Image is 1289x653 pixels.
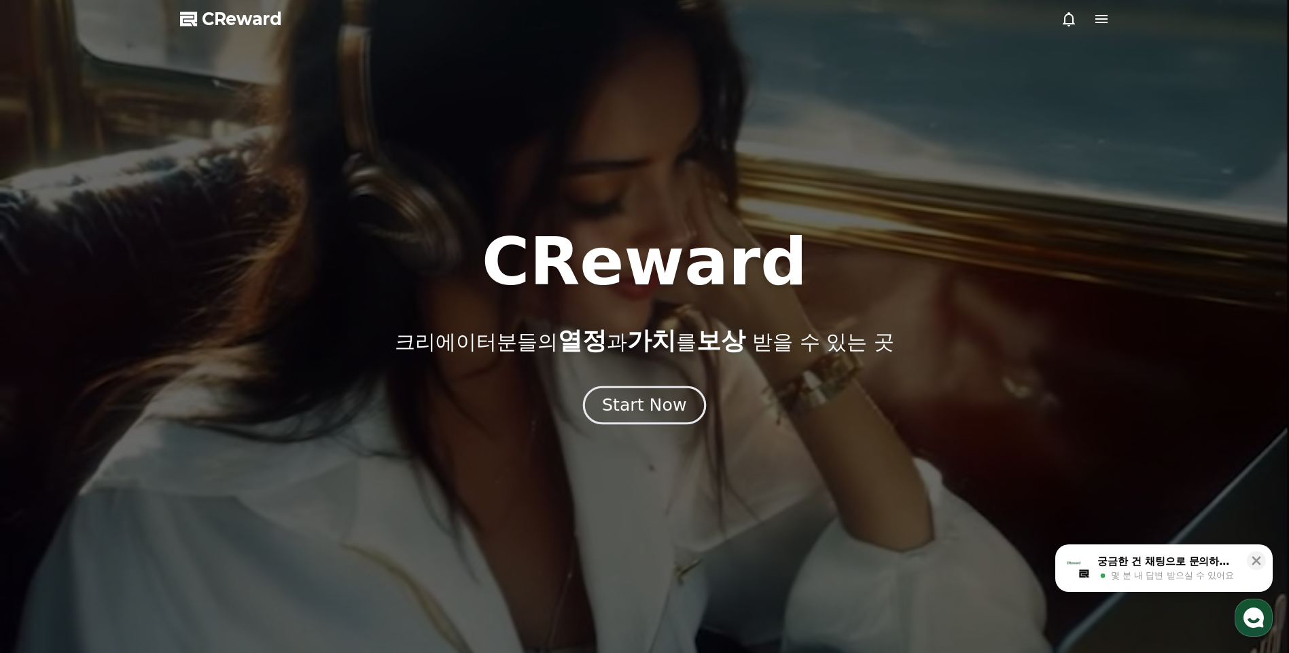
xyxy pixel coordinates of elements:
[583,386,706,425] button: Start Now
[124,451,141,462] span: 대화
[180,8,282,30] a: CReward
[586,400,703,413] a: Start Now
[202,8,282,30] span: CReward
[482,229,807,295] h1: CReward
[210,451,226,462] span: 설정
[43,451,51,462] span: 홈
[4,430,90,464] a: 홈
[90,430,175,464] a: 대화
[558,326,607,354] span: 열정
[175,430,261,464] a: 설정
[627,326,676,354] span: 가치
[395,327,894,354] p: 크리에이터분들의 과 를 받을 수 있는 곳
[602,394,686,417] div: Start Now
[696,326,745,354] span: 보상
